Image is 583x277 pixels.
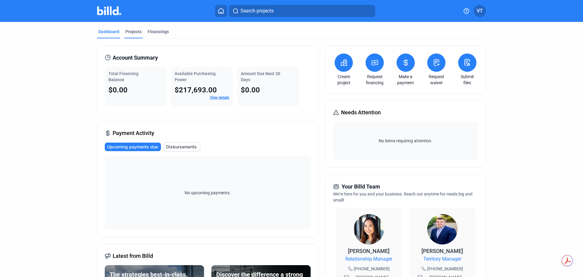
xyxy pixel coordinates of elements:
[426,74,447,86] a: Request waiver
[105,143,161,151] button: Upcoming payments due
[336,138,475,144] span: No items requiring attention.
[457,74,478,86] a: Submit files
[345,255,392,263] span: Relationship Manager
[477,7,483,15] span: VT
[108,86,128,94] span: $0.00
[108,71,138,82] span: Total Financing Balance
[210,95,229,100] a: View details
[474,5,486,17] button: VT
[427,214,458,244] img: Territory Manager
[364,74,385,86] a: Request financing
[395,74,416,86] a: Make a payment
[175,71,216,82] span: Available Purchasing Power
[341,108,381,117] span: Needs Attention
[181,190,235,196] span: No upcoming payments.
[148,29,169,35] div: Financings
[113,129,154,137] span: Payment Activity
[113,252,153,260] span: Latest from Billd
[98,29,119,35] div: Dashboard
[97,6,121,15] img: Billd Company Logo
[342,182,380,191] span: Your Billd Team
[229,5,375,17] button: Search projects
[240,7,274,15] span: Search projects
[113,54,158,62] span: Account Summary
[107,144,158,150] span: Upcoming payments due
[348,248,390,254] span: [PERSON_NAME]
[423,255,461,263] span: Territory Manager
[333,192,472,203] span: We're here for you and your business. Reach out anytime for needs big and small!
[166,144,197,150] span: Disbursements
[125,29,141,35] div: Projects
[163,142,200,151] button: Disbursements
[354,266,390,272] span: [PHONE_NUMBER]
[421,248,463,254] span: [PERSON_NAME]
[241,86,260,94] span: $0.00
[241,71,280,82] span: Amount Due Next 30 Days
[333,74,354,86] a: Create project
[175,86,217,94] span: $217,693.00
[427,266,463,272] span: [PHONE_NUMBER]
[354,214,384,244] img: Relationship Manager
